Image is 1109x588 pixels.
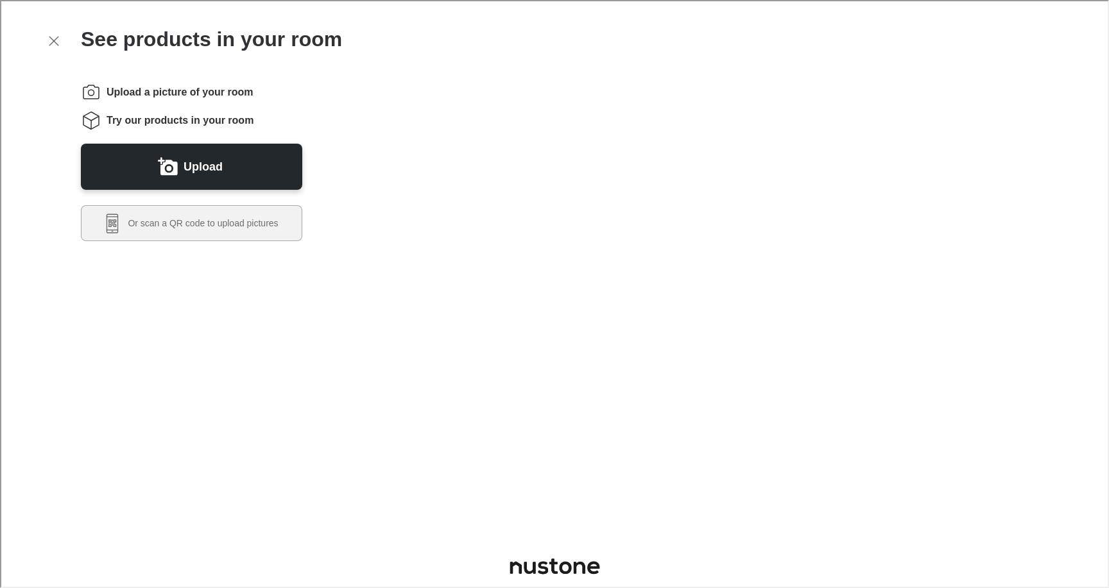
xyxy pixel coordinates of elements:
[41,28,64,51] button: Exit visualizer
[80,204,301,240] button: Scan a QR code to upload pictures
[502,551,605,578] a: Visit Nustone homepage
[105,84,252,98] span: Upload a picture of your room
[80,142,301,189] button: Upload a picture of your room
[105,112,252,126] span: Try our products in your room
[80,81,301,130] ol: Instructions
[182,155,221,176] label: Upload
